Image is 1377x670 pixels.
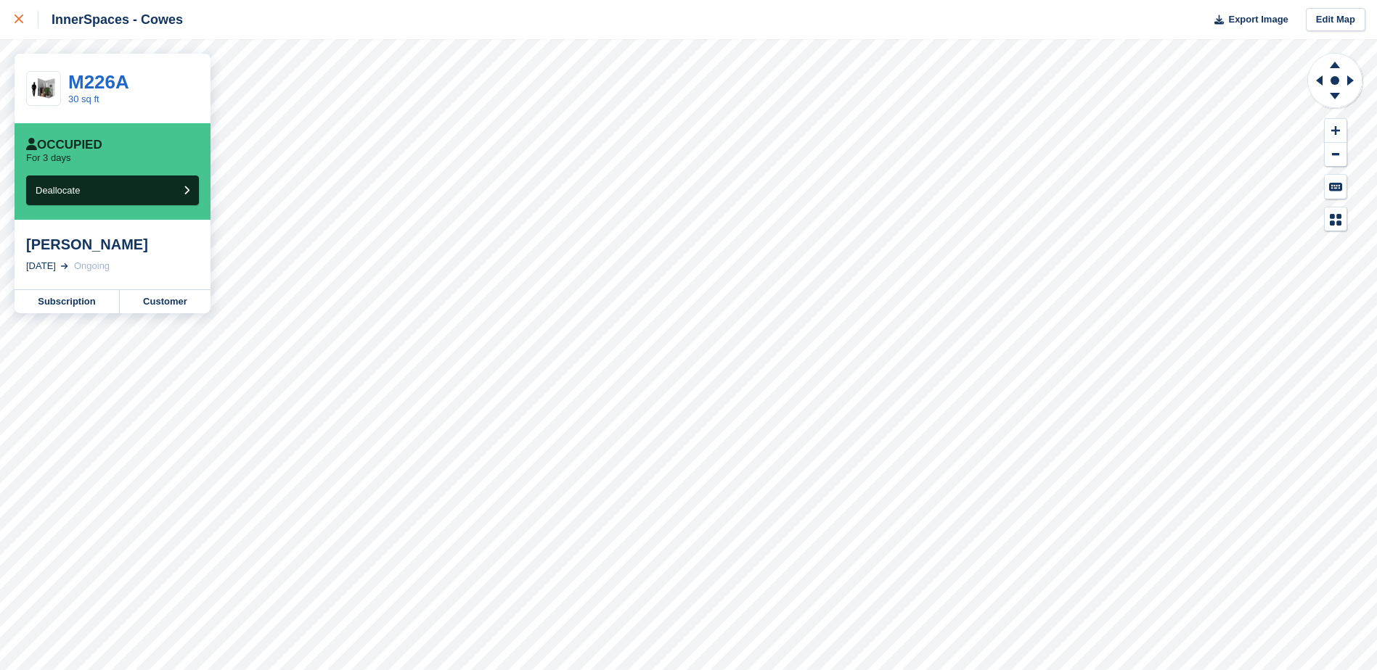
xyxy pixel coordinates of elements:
[38,11,183,28] div: InnerSpaces - Cowes
[27,76,60,102] img: 30-sqft-unit.jpg
[26,138,102,152] div: Occupied
[1325,143,1347,167] button: Zoom Out
[120,290,211,313] a: Customer
[36,185,80,196] span: Deallocate
[26,259,56,273] div: [DATE]
[26,175,199,205] button: Deallocate
[1325,175,1347,199] button: Keyboard Shortcuts
[74,259,110,273] div: Ongoing
[26,236,199,253] div: [PERSON_NAME]
[26,152,70,164] p: For 3 days
[1228,12,1288,27] span: Export Image
[61,263,68,269] img: arrow-right-light-icn-cde0832a797a2874e46488d9cf13f60e5c3a73dbe684e267c42b8395dfbc2abf.svg
[1325,207,1347,231] button: Map Legend
[1206,8,1288,32] button: Export Image
[1306,8,1365,32] a: Edit Map
[68,94,99,104] a: 30 sq ft
[1325,119,1347,143] button: Zoom In
[15,290,120,313] a: Subscription
[68,71,129,93] a: M226A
